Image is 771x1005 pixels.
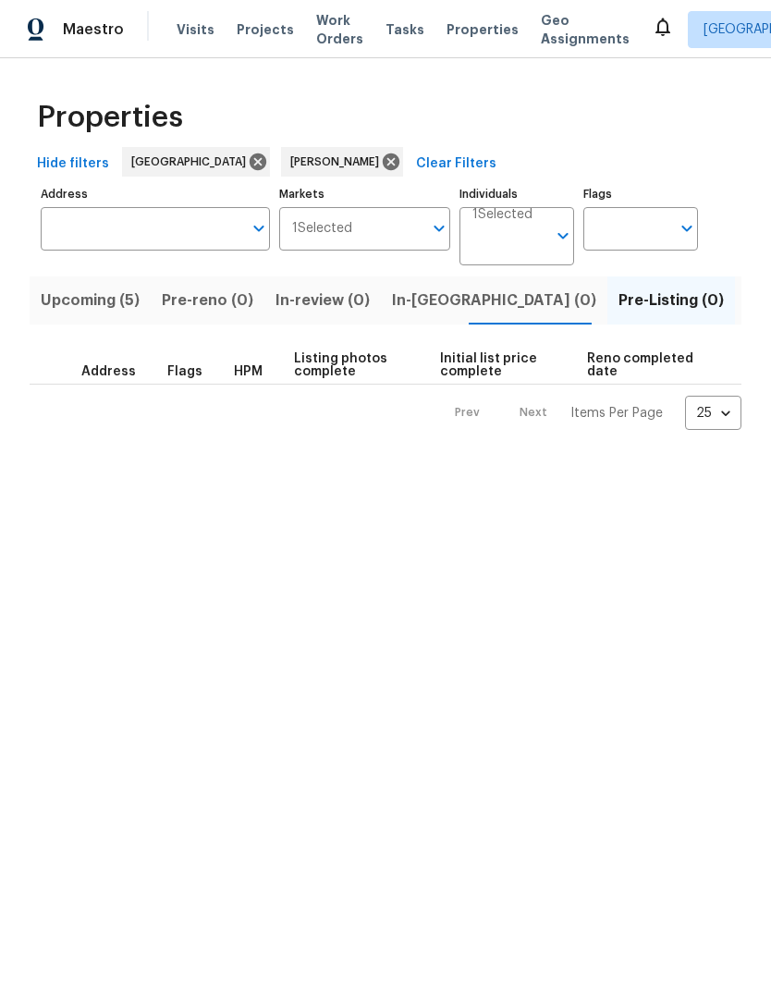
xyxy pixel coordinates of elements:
[437,396,741,430] nav: Pagination Navigation
[246,215,272,241] button: Open
[550,223,576,249] button: Open
[416,153,496,176] span: Clear Filters
[385,23,424,36] span: Tasks
[279,189,451,200] label: Markets
[30,147,116,181] button: Hide filters
[292,221,352,237] span: 1 Selected
[409,147,504,181] button: Clear Filters
[122,147,270,177] div: [GEOGRAPHIC_DATA]
[177,20,214,39] span: Visits
[674,215,700,241] button: Open
[587,352,695,378] span: Reno completed date
[281,147,403,177] div: [PERSON_NAME]
[41,189,270,200] label: Address
[459,189,574,200] label: Individuals
[570,404,663,423] p: Items Per Page
[392,288,596,313] span: In-[GEOGRAPHIC_DATA] (0)
[290,153,386,171] span: [PERSON_NAME]
[685,389,741,437] div: 25
[618,288,724,313] span: Pre-Listing (0)
[81,365,136,378] span: Address
[472,207,532,223] span: 1 Selected
[426,215,452,241] button: Open
[37,108,183,127] span: Properties
[447,20,519,39] span: Properties
[440,352,557,378] span: Initial list price complete
[275,288,370,313] span: In-review (0)
[583,189,698,200] label: Flags
[37,153,109,176] span: Hide filters
[131,153,253,171] span: [GEOGRAPHIC_DATA]
[41,288,140,313] span: Upcoming (5)
[541,11,630,48] span: Geo Assignments
[316,11,363,48] span: Work Orders
[162,288,253,313] span: Pre-reno (0)
[63,20,124,39] span: Maestro
[234,365,263,378] span: HPM
[167,365,202,378] span: Flags
[237,20,294,39] span: Projects
[294,352,409,378] span: Listing photos complete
